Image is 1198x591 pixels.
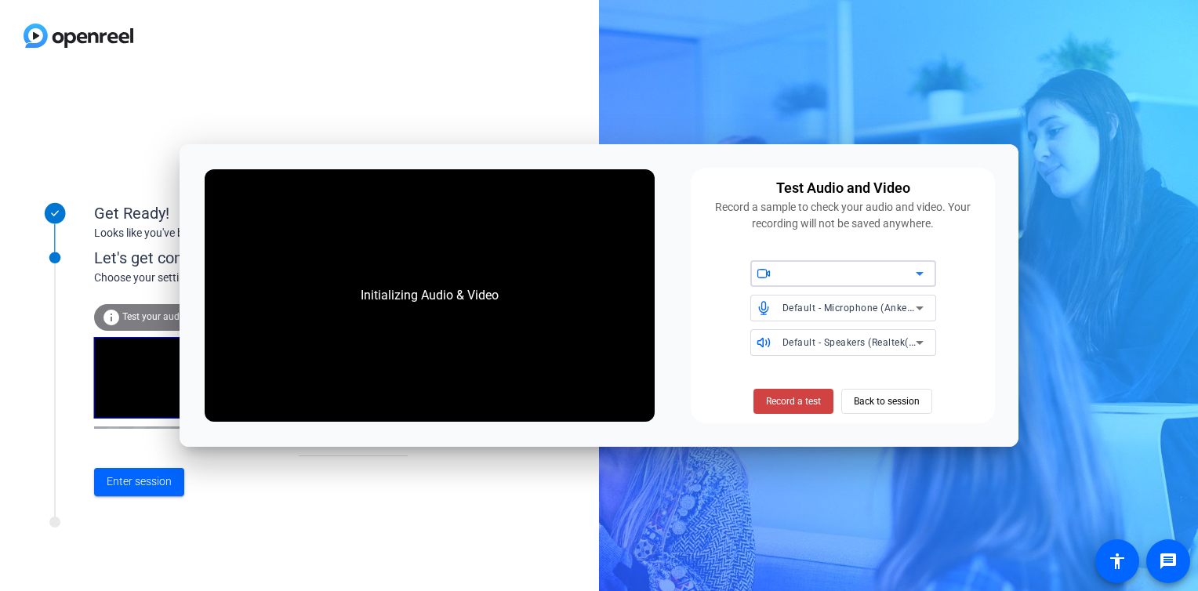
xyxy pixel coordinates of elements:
span: Enter session [107,473,172,490]
button: Back to session [841,389,932,414]
span: Record a test [766,394,821,408]
span: Back to session [854,386,920,416]
div: Let's get connected. [94,246,440,270]
mat-icon: accessibility [1108,552,1127,571]
div: Choose your settings [94,270,440,286]
div: Get Ready! [94,201,408,225]
mat-icon: message [1159,552,1178,571]
mat-icon: info [102,308,121,327]
div: Looks like you've been invited to join [94,225,408,241]
button: Record a test [753,389,833,414]
div: Test Audio and Video [776,177,910,199]
span: Default - Microphone (Anker PowerConf C200) [782,301,995,314]
div: Record a sample to check your audio and video. Your recording will not be saved anywhere. [700,199,986,232]
div: Initializing Audio & Video [345,270,514,321]
span: Test your audio and video [122,311,231,322]
span: Default - Speakers (Realtek(R) Audio) [782,335,952,348]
